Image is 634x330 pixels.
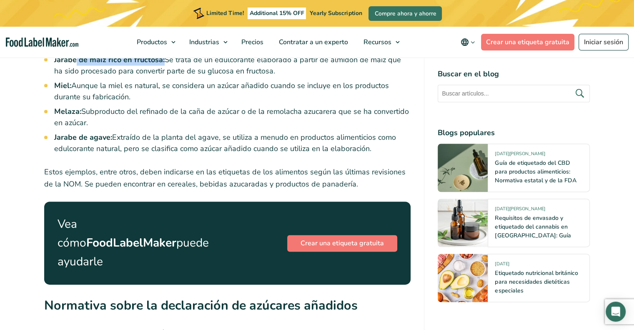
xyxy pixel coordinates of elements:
a: Iniciar sesión [579,34,629,50]
div: Open Intercom Messenger [606,302,626,322]
a: Etiquetado nutricional británico para necesidades dietéticas especiales [495,269,578,295]
strong: Jarabe de agave: [54,132,112,142]
li: Subproducto del refinado de la caña de azúcar o de la remolacha azucarera que se ha convertido en... [54,106,411,128]
strong: FoodLabelMaker [86,235,176,251]
h4: Buscar en el blog [438,68,590,80]
li: Aunque la miel es natural, se considera un azúcar añadido cuando se incluye en los productos dura... [54,80,411,103]
li: Se trata de un edulcorante elaborado a partir de almidón de maíz que ha sido procesado para conve... [54,54,411,77]
span: Precios [239,38,264,47]
span: [DATE] [495,261,509,270]
p: Vea cómo puede ayudarle [58,215,209,271]
input: Buscar artículos... [438,85,590,102]
a: Contratar a un experto [271,27,354,58]
strong: Normativa sobre la declaración de azúcares añadidos [44,297,358,314]
strong: Miel: [54,81,71,91]
span: Industrias [187,38,220,47]
li: Extraído de la planta del agave, se utiliza a menudo en productos alimenticios como edulcorante n... [54,132,411,154]
strong: Melaza: [54,106,81,116]
a: Precios [234,27,269,58]
a: Productos [129,27,180,58]
a: Guía de etiquetado del CBD para productos alimenticios: Normativa estatal y de la FDA [495,159,576,184]
span: Recursos [361,38,392,47]
strong: Jarabe de maíz rico en fructosa: [54,55,165,65]
p: Estos ejemplos, entre otros, deben indicarse en las etiquetas de los alimentos según las últimas ... [44,166,411,190]
h4: Blogs populares [438,127,590,139]
a: Requisitos de envasado y etiquetado del cannabis en [GEOGRAPHIC_DATA]: Guía [495,214,571,239]
span: Additional 15% OFF [248,8,306,19]
a: Industrias [182,27,232,58]
span: Yearly Subscription [310,9,362,17]
span: Productos [134,38,168,47]
a: Crear una etiqueta gratuita [287,235,397,252]
a: Crear una etiqueta gratuita [481,34,574,50]
span: Contratar a un experto [276,38,349,47]
a: Recursos [356,27,404,58]
a: Compre ahora y ahorre [368,6,442,21]
span: Limited Time! [206,9,244,17]
span: [DATE][PERSON_NAME] [495,206,545,215]
span: [DATE][PERSON_NAME] [495,151,545,160]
